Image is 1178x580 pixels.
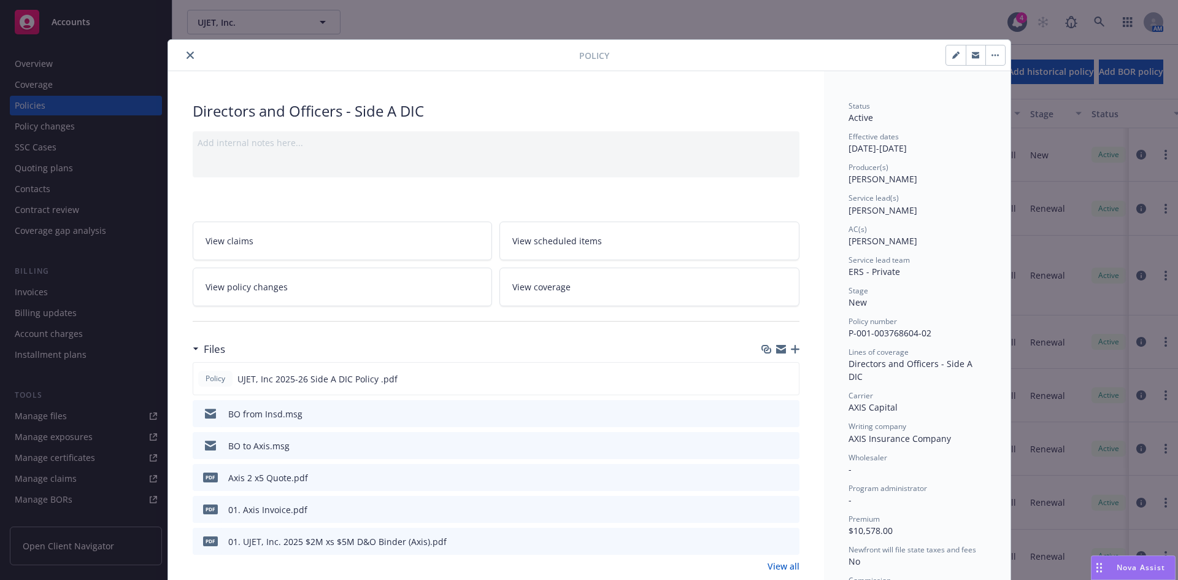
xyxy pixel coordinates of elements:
span: Writing company [849,421,906,431]
span: pdf [203,536,218,546]
span: View claims [206,234,253,247]
a: View scheduled items [499,222,799,260]
span: Service lead(s) [849,193,899,203]
div: BO to Axis.msg [228,439,290,452]
button: preview file [783,373,794,385]
span: UJET, Inc 2025-26 Side A DIC Policy .pdf [237,373,398,385]
button: close [183,48,198,63]
div: Axis 2 x5 Quote.pdf [228,471,308,484]
span: Active [849,112,873,123]
button: Nova Assist [1091,555,1176,580]
span: View coverage [512,280,571,293]
span: Nova Assist [1117,562,1165,573]
span: AXIS Capital [849,401,898,413]
span: ERS - Private [849,266,900,277]
div: 01. UJET, Inc. 2025 $2M xs $5M D&O Binder (Axis).pdf [228,535,447,548]
button: preview file [783,503,795,516]
button: preview file [783,471,795,484]
span: - [849,494,852,506]
span: [PERSON_NAME] [849,204,917,216]
span: Directors and Officers - Side A DIC [849,358,975,382]
div: 01. Axis Invoice.pdf [228,503,307,516]
span: Premium [849,514,880,524]
span: [PERSON_NAME] [849,173,917,185]
span: Newfront will file state taxes and fees [849,544,976,555]
span: Status [849,101,870,111]
a: View claims [193,222,493,260]
a: View all [768,560,799,573]
span: Policy [579,49,609,62]
span: View scheduled items [512,234,602,247]
span: Policy number [849,316,897,327]
button: preview file [783,408,795,420]
div: [DATE] - [DATE] [849,131,986,155]
span: Carrier [849,390,873,401]
span: $10,578.00 [849,525,893,536]
a: View policy changes [193,268,493,306]
div: BO from Insd.msg [228,408,302,420]
span: Lines of coverage [849,347,909,357]
span: New [849,296,867,308]
button: download file [764,408,774,420]
span: pdf [203,505,218,514]
button: download file [764,535,774,548]
h3: Files [204,341,225,357]
span: No [849,555,860,567]
span: Producer(s) [849,162,888,172]
button: preview file [783,439,795,452]
a: View coverage [499,268,799,306]
div: Drag to move [1091,556,1107,579]
button: download file [763,373,773,385]
span: pdf [203,473,218,482]
div: Files [193,341,225,357]
span: Policy [203,373,228,384]
span: AXIS Insurance Company [849,433,951,444]
button: download file [764,439,774,452]
span: View policy changes [206,280,288,293]
span: Program administrator [849,483,927,493]
span: AC(s) [849,224,867,234]
button: download file [764,503,774,516]
div: Add internal notes here... [198,136,795,149]
span: [PERSON_NAME] [849,235,917,247]
span: - [849,463,852,475]
span: Effective dates [849,131,899,142]
span: Stage [849,285,868,296]
div: Directors and Officers - Side A DIC [193,101,799,122]
button: download file [764,471,774,484]
span: Service lead team [849,255,910,265]
button: preview file [783,535,795,548]
span: P-001-003768604-02 [849,327,931,339]
span: Wholesaler [849,452,887,463]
